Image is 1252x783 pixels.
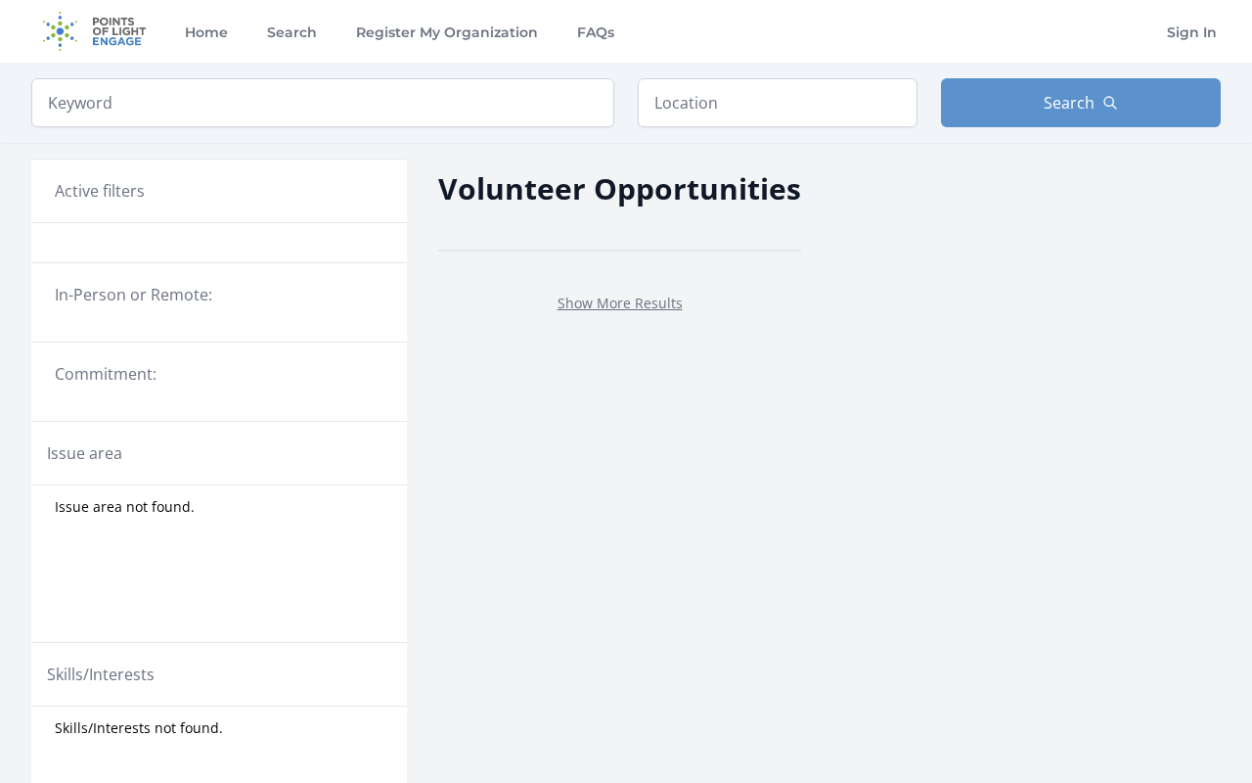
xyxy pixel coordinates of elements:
h3: Active filters [55,179,145,203]
button: Search [941,78,1221,127]
legend: Commitment: [55,362,383,386]
legend: Skills/Interests [47,663,155,686]
span: Skills/Interests not found. [55,718,223,738]
input: Location [638,78,917,127]
a: Show More Results [558,294,683,312]
input: Keyword [31,78,614,127]
span: Search [1044,91,1095,115]
span: Issue area not found. [55,497,195,517]
h2: Volunteer Opportunities [438,166,801,210]
legend: Issue area [47,441,122,465]
legend: In-Person or Remote: [55,283,383,306]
